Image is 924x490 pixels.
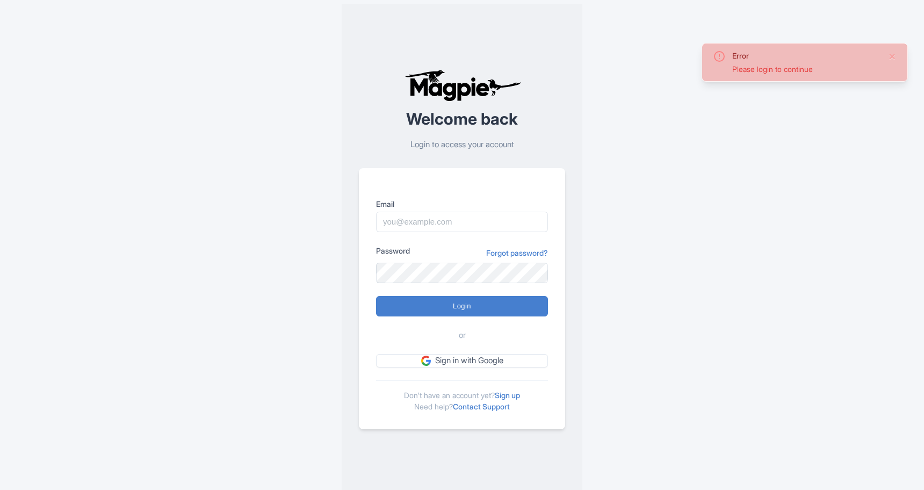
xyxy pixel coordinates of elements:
[376,212,548,232] input: you@example.com
[359,110,565,128] h2: Welcome back
[459,329,466,342] span: or
[359,139,565,151] p: Login to access your account
[376,380,548,412] div: Don't have an account yet? Need help?
[402,69,523,102] img: logo-ab69f6fb50320c5b225c76a69d11143b.png
[376,296,548,316] input: Login
[421,356,431,365] img: google.svg
[732,50,879,61] div: Error
[376,245,410,256] label: Password
[888,50,897,63] button: Close
[376,198,548,210] label: Email
[486,247,548,258] a: Forgot password?
[453,402,510,411] a: Contact Support
[732,63,879,75] div: Please login to continue
[376,354,548,367] a: Sign in with Google
[495,391,520,400] a: Sign up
